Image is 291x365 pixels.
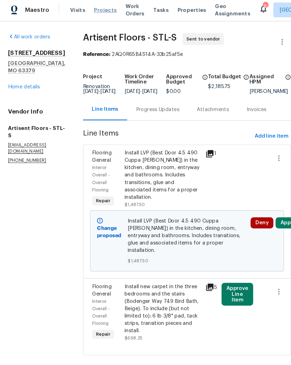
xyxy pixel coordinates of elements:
span: Work Orders [119,4,137,18]
h4: Vendor Info [8,104,62,111]
span: $2,185.75 [197,81,219,86]
div: 8 [249,4,254,11]
span: - [79,86,110,91]
span: Install LVP (Best Door 4.5 490 Cuppa [PERSON_NAME]) in the kitchen, dining room, entryway and bat... [121,208,234,243]
span: Repair [88,189,107,196]
b: Reference: [79,51,105,56]
div: Line Items [87,102,112,109]
span: Flooring General [88,145,106,156]
h5: Assigned HPM [237,72,269,82]
b: Change proposed [92,216,115,228]
span: Geo Assignments [204,4,238,18]
span: Tasks [145,9,160,14]
span: The total cost of line items that have been proposed by Opendoor. This sum includes line items th... [231,72,237,81]
span: [DATE] [135,86,149,91]
div: 5 [195,270,206,279]
span: Maestro [24,8,47,15]
button: Approve Line Item [210,270,240,292]
span: Renovation [79,81,110,91]
div: 2AQ0R65B4S14A-33b25af5e [79,50,276,57]
span: The hpm assigned to this work order. [271,72,276,86]
span: Repair [88,316,107,323]
span: Line Items [79,125,239,138]
span: Interior Overall - Overall Flooring [88,159,104,184]
span: Artisent Floors - STL-S [79,33,168,42]
div: Progress Updates [129,102,170,109]
div: Attachments [187,102,217,109]
a: All work orders [8,34,47,39]
h5: Project [79,72,97,77]
div: 1 [195,144,206,152]
span: The total cost of line items that have been approved by both Opendoor and the Trade Partner. This... [192,72,197,86]
span: Projects [89,8,111,15]
h5: Work Order Timeline [118,72,158,82]
span: Properties [169,8,196,15]
span: $698.25 [118,321,135,325]
span: $1,487.50 [121,246,234,253]
h5: Total Budget [197,72,229,77]
button: Deny [238,208,260,219]
span: $1,487.50 [118,194,138,198]
span: Flooring General [88,271,106,283]
span: [DATE] [95,86,110,91]
div: Install LVP (Best Door 4.5 490 Cuppa [PERSON_NAME]) in the kitchen, dining room, entryway and bat... [118,144,191,192]
div: Invoices [234,102,253,109]
span: Visits [67,8,81,15]
div: Install new carpet in the three bedrooms and the stairs (Bodenger Way 749 Bird Bath, Beige). To i... [118,270,191,319]
a: Home details [8,82,38,87]
span: $0.00 [158,86,172,91]
button: Add line item [239,125,276,138]
span: - [118,86,149,91]
h5: Artisent Floors - STL-S [8,120,62,134]
div: [PERSON_NAME] [237,86,276,91]
span: Interior Overall - Overall Flooring [88,286,104,311]
span: [DATE] [79,86,94,91]
span: [DATE] [118,86,133,91]
h5: Approved Budget [158,72,189,82]
span: Add line item [242,127,274,136]
span: Sent to vendor [177,35,212,42]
